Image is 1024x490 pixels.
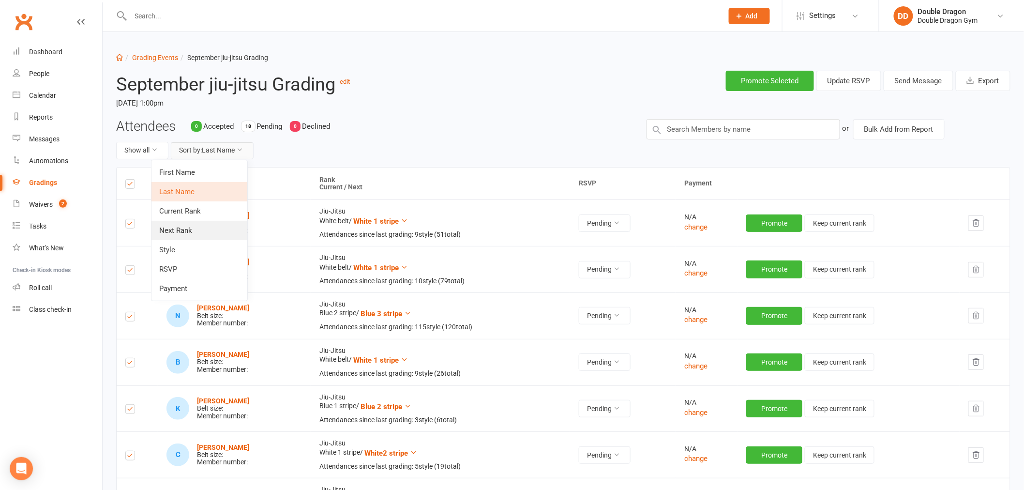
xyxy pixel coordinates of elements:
a: Last Name [151,182,247,201]
div: Attendances since last grading: 9 style ( 26 total) [319,370,562,377]
td: Jiu-Jitsu Blue 2 stripe / [311,292,571,339]
button: Promote Selected [726,71,814,91]
div: Attendances since last grading: 9 style ( 51 total) [319,231,562,238]
button: Promote [746,307,802,324]
div: Belt size: Member number: [197,351,249,373]
div: Callum Dunn [166,444,189,466]
span: White 1 stripe [353,356,399,365]
div: Open Intercom Messenger [10,457,33,480]
div: Double Dragon [918,7,978,16]
a: edit [340,78,350,85]
td: Jiu-Jitsu White belt / [311,246,571,292]
div: 18 [241,121,255,132]
a: [PERSON_NAME] [197,304,249,312]
button: change [684,267,708,279]
a: Next Rank [151,221,247,240]
a: Current Rank [151,201,247,221]
button: Promote [746,446,802,464]
div: Roll call [29,284,52,291]
div: Dashboard [29,48,62,56]
a: Roll call [13,277,102,299]
button: Add [729,8,770,24]
span: Pending [256,122,282,131]
button: Blue 3 stripe [361,308,411,320]
h3: Attendees [116,119,176,134]
a: [PERSON_NAME] [197,351,249,358]
a: [PERSON_NAME] [197,444,249,451]
div: N/A [684,399,729,406]
button: White 1 stripe [353,354,408,366]
div: Attendances since last grading: 5 style ( 19 total) [319,463,562,470]
span: Blue 2 stripe [361,402,402,411]
div: N/A [684,445,729,453]
a: Grading Events [132,54,178,61]
button: Show all [116,142,168,159]
button: change [684,314,708,325]
a: First Name [151,163,247,182]
a: RSVP [151,260,247,279]
a: Class kiosk mode [13,299,102,321]
div: Class check-in [29,306,72,313]
span: Declined [302,122,330,131]
button: Send Message [884,71,953,91]
button: Sort by:Last Name [171,142,254,159]
div: Attendances since last grading: 115 style ( 120 total) [319,323,562,331]
span: White 1 stripe [353,217,399,226]
div: Belt size: Member number: [197,398,249,420]
div: Tasks [29,222,46,230]
a: Tasks [13,215,102,237]
td: Jiu-Jitsu White 1 stripe / [311,431,571,478]
a: Gradings [13,172,102,194]
div: Automations [29,157,68,165]
button: Update RSVP [816,71,881,91]
button: change [684,453,708,464]
button: Bulk Add from Report [853,119,945,139]
a: Clubworx [12,10,36,34]
div: N/A [684,260,729,267]
button: Pending [579,353,631,371]
a: Style [151,240,247,260]
li: September jiu-jitsu Grading [178,52,268,63]
a: Calendar [13,85,102,107]
td: Jiu-Jitsu Blue 1 stripe / [311,385,571,432]
h2: September jiu-jitsu Grading [116,71,481,94]
div: Kyle Duffy [166,397,189,420]
button: Keep current rank [805,214,874,232]
button: Pending [579,446,631,464]
a: What's New [13,237,102,259]
button: Pending [579,261,631,278]
th: Rank Current / Next [311,168,571,200]
button: Pending [579,307,631,324]
span: 2 [59,199,67,208]
button: Keep current rank [805,353,874,371]
div: Blake Dowse [166,351,189,374]
div: Belt size: Member number: [197,305,249,327]
button: Promote [746,214,802,232]
div: Reports [29,113,53,121]
div: DD [894,6,913,26]
span: Settings [810,5,836,27]
button: Pending [579,400,631,417]
button: Pending [579,214,631,232]
span: Blue 3 stripe [361,309,402,318]
button: Keep current rank [805,261,874,278]
button: change [684,407,708,418]
th: Payment [676,168,1010,200]
div: 0 [191,121,202,132]
div: Attendances since last grading: 10 style ( 79 total) [319,277,562,285]
td: Jiu-Jitsu White belt / [311,199,571,246]
button: Keep current rank [805,400,874,417]
span: Accepted [203,122,234,131]
a: Reports [13,107,102,128]
button: Export [956,71,1010,91]
button: Keep current rank [805,307,874,324]
div: Attendances since last grading: 3 style ( 6 total) [319,416,562,424]
button: Promote [746,260,802,278]
button: White 1 stripe [353,215,408,227]
a: Payment [151,279,247,298]
time: [DATE] 1:00pm [116,95,481,111]
button: change [684,221,708,233]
